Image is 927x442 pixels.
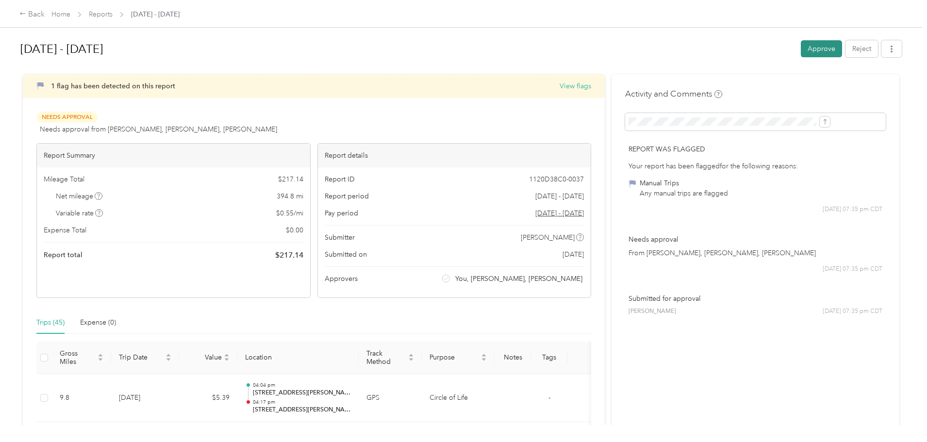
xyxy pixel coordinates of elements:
span: caret-down [98,357,103,362]
span: caret-down [481,357,487,362]
span: $ 217.14 [278,174,303,184]
span: [PERSON_NAME] [521,232,575,243]
p: From [PERSON_NAME], [PERSON_NAME], [PERSON_NAME] [629,248,882,258]
span: Value [187,353,222,361]
span: 1120D38C0-0037 [529,174,584,184]
span: Gross Miles [60,349,96,366]
th: Gross Miles [52,342,111,374]
div: Expense (0) [80,317,116,328]
span: Report period [325,191,369,201]
div: Trips (45) [36,317,65,328]
span: 1 flag has been detected on this report [51,82,175,90]
p: Needs approval [629,234,882,245]
span: - [548,393,550,402]
td: [DATE] [111,374,179,423]
div: Any manual trips are flagged [640,188,728,198]
span: $ 0.55 / mi [276,208,303,218]
td: Circle of Life [422,374,495,423]
th: Location [237,342,359,374]
span: Net mileage [56,191,103,201]
h4: Activity and Comments [625,88,722,100]
span: Needs Approval [36,112,98,123]
span: caret-up [166,352,171,358]
span: [DATE] - [DATE] [535,191,584,201]
span: Track Method [366,349,406,366]
span: Purpose [430,353,479,361]
th: Notes [495,342,531,374]
button: Reject [845,40,878,57]
td: 9.8 [52,374,111,423]
div: Report Summary [37,144,310,167]
span: [PERSON_NAME] [629,307,676,316]
th: Tags [531,342,567,374]
td: $5.39 [179,374,237,423]
span: caret-up [408,352,414,358]
span: caret-up [98,352,103,358]
span: [DATE] 07:35 pm CDT [823,265,882,274]
span: caret-down [166,357,171,362]
span: Go to pay period [535,208,584,218]
span: 394.8 mi [277,191,303,201]
span: Needs approval from [PERSON_NAME], [PERSON_NAME], [PERSON_NAME] [40,124,277,134]
p: [STREET_ADDRESS][PERSON_NAME] [253,406,351,414]
iframe: Everlance-gr Chat Button Frame [873,388,927,442]
p: 04:04 pm [253,382,351,389]
th: Trip Date [111,342,179,374]
span: $ 217.14 [275,249,303,261]
span: Trip Date [119,353,164,361]
p: 04:17 pm [253,399,351,406]
div: Report details [318,144,591,167]
span: Submitter [325,232,355,243]
button: Approve [801,40,842,57]
p: Report was flagged [629,144,882,154]
a: Reports [89,10,113,18]
span: caret-down [224,357,230,362]
td: GPS [359,374,422,423]
p: [STREET_ADDRESS][PERSON_NAME][PERSON_NAME] [253,389,351,397]
span: [DATE] [563,249,584,260]
span: caret-down [408,357,414,362]
th: Track Method [359,342,422,374]
span: Report ID [325,174,355,184]
span: You, [PERSON_NAME], [PERSON_NAME] [455,274,582,284]
th: Value [179,342,237,374]
h1: Aug 17 - 30, 2025 [20,37,794,61]
span: Expense Total [44,225,86,235]
span: Variable rate [56,208,103,218]
span: [DATE] - [DATE] [131,9,180,19]
p: Submitted for approval [629,294,882,304]
div: Manual Trips [640,178,728,188]
span: Mileage Total [44,174,84,184]
span: caret-up [481,352,487,358]
a: Home [51,10,70,18]
th: Purpose [422,342,495,374]
span: $ 0.00 [286,225,303,235]
span: Pay period [325,208,358,218]
span: Approvers [325,274,358,284]
div: Back [19,9,45,20]
span: caret-up [224,352,230,358]
div: Your report has been flagged for the following reasons: [629,161,882,171]
span: Report total [44,250,83,260]
span: [DATE] 07:35 pm CDT [823,205,882,214]
span: Submitted on [325,249,367,260]
button: View flags [560,81,591,91]
span: [DATE] 07:35 pm CDT [823,307,882,316]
